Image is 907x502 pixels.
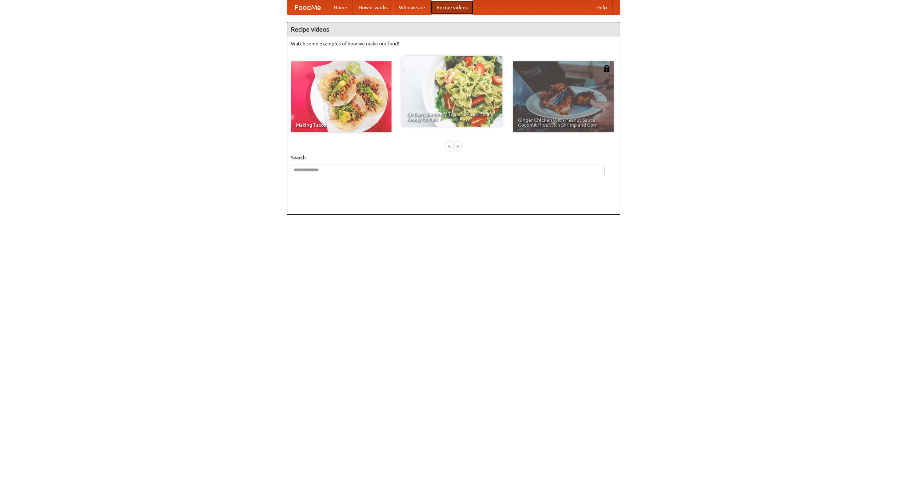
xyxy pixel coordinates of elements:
span: An Easy, Summery Tomato Pasta That's Ready for Fall [407,112,497,122]
img: 483408.png [603,65,610,72]
div: « [446,142,452,150]
h5: Search [291,154,616,161]
a: Who we are [393,0,431,15]
h4: Recipe videos [287,22,620,37]
p: Watch some examples of how we make our food! [291,40,616,47]
a: An Easy, Summery Tomato Pasta That's Ready for Fall [402,56,502,127]
span: Making Tacos [296,122,387,127]
a: FoodMe [287,0,328,15]
a: Recipe videos [431,0,473,15]
a: Help [591,0,613,15]
a: How it works [353,0,393,15]
a: Making Tacos [291,61,391,132]
div: » [455,142,461,150]
a: Home [328,0,353,15]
